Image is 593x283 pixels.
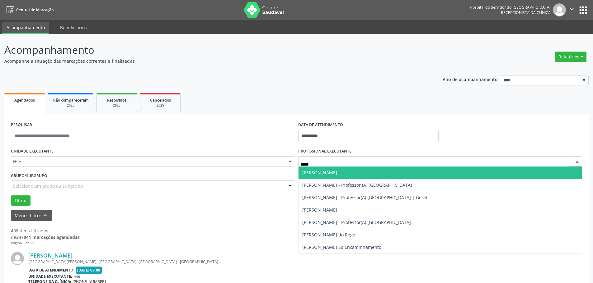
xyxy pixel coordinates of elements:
label: PROFISSIONAL EXECUTANTE [298,147,351,156]
span: Hse [13,158,282,165]
a: [PERSON_NAME] [28,252,73,259]
label: DATA DE ATENDIMENTO [298,120,343,130]
span: Resolvidos [107,98,126,103]
div: 2025 [145,103,176,108]
div: 408 itens filtrados [11,227,80,234]
a: Central de Marcação [4,5,54,15]
span: Não compareceram [53,98,89,103]
button: Filtrar [11,195,31,206]
button:  [566,3,578,16]
button: apps [578,5,589,16]
span: [PERSON_NAME] [302,207,337,213]
span: Selecione um grupo ou subgrupo [13,183,83,189]
span: [PERSON_NAME] - Professor(A) [GEOGRAPHIC_DATA] | Geral [302,194,427,200]
b: Unidade executante: [28,274,72,279]
p: Ano de acompanhamento [443,75,498,83]
div: de [11,234,80,240]
div: Hospital do Servidor do [GEOGRAPHIC_DATA] [470,5,551,10]
button: Relatórios [555,52,586,62]
span: Recepcionista da clínica [501,10,551,15]
span: [PERSON_NAME] - Professor (A) [GEOGRAPHIC_DATA] [302,182,412,188]
div: Página 1 de 28 [11,240,80,246]
span: [PERSON_NAME] - Professor(A) [GEOGRAPHIC_DATA] [302,219,411,225]
span: Central de Marcação [16,7,54,12]
span: Hse [73,274,80,279]
span: [PERSON_NAME] do Rego [302,232,355,238]
label: UNIDADE EXECUTANTE [11,147,54,156]
div: 2025 [53,103,89,108]
p: Acompanhe a situação das marcações correntes e finalizadas [4,58,413,64]
img: img [553,3,566,16]
img: img [11,252,24,265]
b: Data de atendimento: [28,267,75,273]
label: PESQUISAR [11,120,32,130]
div: 2025 [101,103,132,108]
span: [DATE] 07:00 [76,267,102,274]
span: [PERSON_NAME] So Encaminhamento [302,244,381,250]
span: Cancelados [150,98,171,103]
span: Agendados [14,98,35,103]
button: Menos filtroskeyboard_arrow_up [11,210,52,221]
p: Acompanhamento [4,42,413,58]
div: [GEOGRAPHIC_DATA][PERSON_NAME], [GEOGRAPHIC_DATA], [GEOGRAPHIC_DATA] - [GEOGRAPHIC_DATA] [28,259,489,264]
label: Grupo/Subgrupo [11,171,47,180]
a: Acompanhamento [2,22,49,34]
a: Beneficiários [56,22,91,33]
span: [PERSON_NAME] [302,170,337,176]
i: keyboard_arrow_up [42,212,49,219]
strong: 347041 marcações agendadas [16,234,80,240]
i:  [568,6,575,12]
